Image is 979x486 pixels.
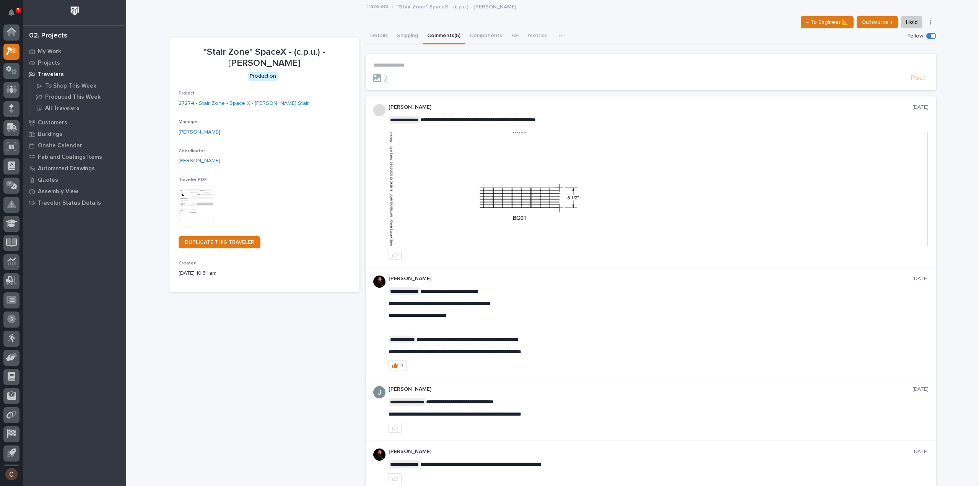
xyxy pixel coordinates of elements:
p: To Shop This Week [45,83,96,90]
p: Automated Drawings [38,165,95,172]
a: All Travelers [29,103,126,113]
button: Metrics [524,28,551,44]
a: Travelers [365,2,389,10]
img: ACg8ocIJHU6JEmo4GV-3KL6HuSvSpWhSGqG5DdxF6tKpN6m2=s96-c [373,386,385,398]
a: DUPLICATE THIS TRAVELER [179,236,260,248]
button: FAI [507,28,524,44]
p: My Work [38,48,61,55]
a: Assembly View [23,186,126,197]
p: Fab and Coatings Items [38,154,102,161]
p: Quotes [38,177,58,184]
p: [DATE] [912,104,929,111]
p: [DATE] [912,386,929,393]
p: Travelers [38,71,64,78]
a: [PERSON_NAME] [179,128,220,136]
a: Travelers [23,68,126,80]
span: Coordinator [179,149,205,153]
p: Produced This Week [45,94,101,101]
p: Buildings [38,131,62,138]
p: All Travelers [45,105,80,112]
span: Hold [906,18,917,27]
button: Notifications [3,5,20,21]
div: Production [248,72,278,81]
button: Details [366,28,392,44]
a: My Work [23,46,126,57]
button: Comments (5) [423,28,465,44]
span: DUPLICATE THIS TRAVELER [185,240,254,245]
p: *Stair Zone* SpaceX - (c.p.u.) - [PERSON_NAME] [397,2,516,10]
p: Customers [38,119,67,126]
span: Created [179,261,197,266]
button: users-avatar [3,466,20,482]
p: [PERSON_NAME] [389,448,912,455]
p: [DATE] [912,276,929,282]
a: Onsite Calendar [23,140,126,151]
img: zmKUmRVDQjmBLfnAs97p [373,448,385,461]
p: Assembly View [38,188,78,195]
div: 02. Projects [29,32,67,40]
img: zmKUmRVDQjmBLfnAs97p [373,276,385,288]
a: 27274 - Stair Zone - Space X - [PERSON_NAME] Stair [179,99,309,108]
button: Hold [901,16,922,28]
p: [DATE] 10:31 am [179,269,350,277]
button: Components [465,28,507,44]
span: Manager [179,120,198,124]
span: Outsource ↑ [862,18,893,27]
p: Follow [907,33,923,39]
button: ← To Engineer 📐 [801,16,854,28]
p: [DATE] [912,448,929,455]
span: Traveler PDF [179,178,207,182]
p: [PERSON_NAME] [389,386,912,393]
a: Buildings [23,128,126,140]
p: Projects [38,60,60,67]
button: like this post [389,250,402,260]
button: Outsource ↑ [857,16,898,28]
p: [PERSON_NAME] [389,104,912,111]
a: Produced This Week [29,91,126,102]
button: 1 [389,360,407,370]
span: Project [179,91,195,96]
a: [PERSON_NAME] [179,157,220,165]
p: [PERSON_NAME] [389,276,912,282]
a: Projects [23,57,126,68]
a: Quotes [23,174,126,186]
button: Post [908,74,929,83]
span: Post [911,74,925,83]
img: Workspace Logo [68,4,82,18]
a: To Shop This Week [29,80,126,91]
p: Traveler Status Details [38,200,101,207]
button: like this post [389,473,402,483]
button: Shipping [392,28,423,44]
button: like this post [389,423,402,433]
p: Onsite Calendar [38,142,82,149]
span: ← To Engineer 📐 [806,18,849,27]
p: *Stair Zone* SpaceX - (c.p.u.) - [PERSON_NAME] [179,47,350,69]
a: Automated Drawings [23,163,126,174]
div: Notifications9 [10,9,20,21]
p: 9 [17,7,20,13]
a: Traveler Status Details [23,197,126,209]
a: Fab and Coatings Items [23,151,126,163]
div: 1 [401,363,403,368]
a: Customers [23,117,126,128]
